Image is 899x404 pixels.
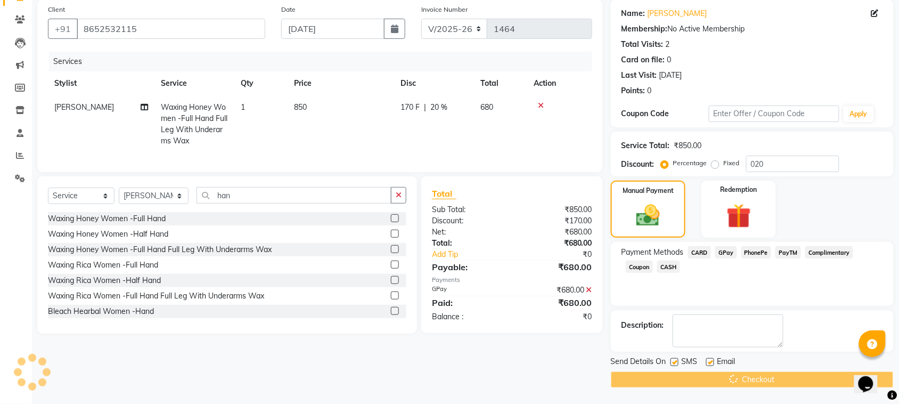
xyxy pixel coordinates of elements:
span: Coupon [626,261,653,273]
th: Qty [234,71,288,95]
label: Percentage [673,158,707,168]
th: Stylist [48,71,154,95]
div: Points: [622,85,645,96]
div: Total Visits: [622,39,664,50]
span: 850 [294,102,307,112]
span: SMS [682,356,698,369]
div: Total: [424,238,512,249]
div: ₹0 [512,311,600,322]
input: Search by Name/Mobile/Email/Code [77,19,265,39]
label: Client [48,5,65,14]
label: Redemption [721,185,757,195]
label: Date [281,5,296,14]
div: Description: [622,320,664,331]
div: No Active Membership [622,23,883,35]
th: Action [527,71,592,95]
th: Total [474,71,527,95]
span: GPay [715,246,737,258]
img: _cash.svg [629,202,667,229]
div: Discount: [622,159,655,170]
div: Waxing Honey Women -Full Hand [48,213,166,224]
span: Total [432,188,456,199]
span: Waxing Honey Women -Full Hand Full Leg With Underarms Wax [161,102,227,146]
div: Name: [622,8,645,19]
div: Paid: [424,296,512,309]
div: Bleach Hearbal Women -Hand [48,306,154,317]
button: +91 [48,19,78,39]
label: Fixed [724,158,740,168]
div: ₹680.00 [512,227,600,238]
div: Waxing Honey Women -Half Hand [48,229,168,240]
span: Email [717,356,735,369]
a: Add Tip [424,249,527,260]
div: ₹850.00 [512,204,600,215]
div: ₹850.00 [674,140,702,151]
div: Last Visit: [622,70,657,81]
span: [PERSON_NAME] [54,102,114,112]
label: Manual Payment [623,186,674,196]
span: 680 [480,102,493,112]
div: Waxing Rica Women -Full Hand [48,260,158,271]
span: Send Details On [611,356,666,369]
div: ₹0 [527,249,600,260]
div: Coupon Code [622,108,709,119]
div: ₹680.00 [512,285,600,296]
span: 1 [241,102,245,112]
input: Search or Scan [197,187,391,204]
div: Balance : [424,311,512,322]
div: ₹170.00 [512,215,600,227]
input: Enter Offer / Coupon Code [709,106,839,122]
span: Payment Methods [622,247,684,258]
img: _gift.svg [719,201,759,231]
span: 20 % [430,102,447,113]
th: Price [288,71,394,95]
button: Apply [844,106,874,122]
span: 170 F [401,102,420,113]
div: Membership: [622,23,668,35]
div: Card on file: [622,54,665,66]
div: GPay [424,285,512,296]
div: 0 [648,85,652,96]
div: Service Total: [622,140,670,151]
div: 2 [666,39,670,50]
th: Disc [394,71,474,95]
span: PhonePe [741,246,772,258]
span: CARD [688,246,711,258]
span: | [424,102,426,113]
div: Net: [424,227,512,238]
span: PayTM [775,246,801,258]
div: Waxing Honey Women -Full Hand Full Leg With Underarms Wax [48,244,272,255]
div: Services [49,52,600,71]
a: [PERSON_NAME] [648,8,707,19]
span: CASH [657,261,680,273]
div: 0 [667,54,672,66]
div: Sub Total: [424,204,512,215]
div: ₹680.00 [512,296,600,309]
div: ₹680.00 [512,238,600,249]
div: Discount: [424,215,512,227]
label: Invoice Number [421,5,468,14]
iframe: chat widget [854,361,888,393]
span: Complimentary [805,246,853,258]
div: [DATE] [659,70,682,81]
div: Waxing Rica Women -Half Hand [48,275,161,286]
div: Payable: [424,261,512,273]
div: Payments [432,276,592,285]
div: ₹680.00 [512,261,600,273]
th: Service [154,71,234,95]
div: Waxing Rica Women -Full Hand Full Leg With Underarms Wax [48,290,264,302]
